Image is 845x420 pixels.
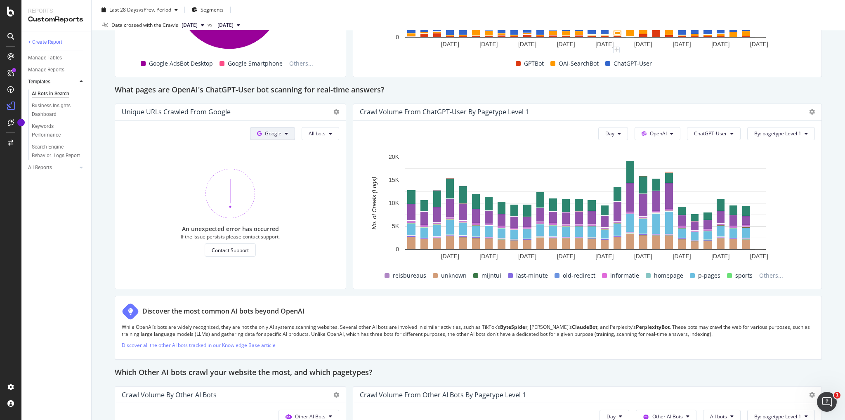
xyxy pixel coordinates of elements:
a: AI Bots in Search [32,90,85,98]
text: 10K [389,200,399,206]
a: + Create Report [28,38,85,47]
text: 15K [389,177,399,183]
text: [DATE] [441,253,459,260]
span: All bots [710,413,727,420]
span: informatie [610,271,639,281]
span: p-pages [698,271,720,281]
div: Crawl Volume from ChatGPT-User by pagetype Level 1DayOpenAIChatGPT-UserBy: pagetype Level 1A char... [353,104,822,289]
div: Crawl Volume by Other AI Bots [122,391,217,399]
button: Segments [188,3,227,17]
text: [DATE] [750,41,768,47]
span: ChatGPT-User [614,59,652,68]
div: Contact Support [212,247,249,254]
button: Google [250,127,295,140]
text: No. of Crawls (Logs) [371,177,378,230]
strong: ByteSpider [500,323,527,330]
button: [DATE] [178,20,208,30]
span: mijntui [482,271,501,281]
div: + Create Report [28,38,62,47]
div: Unique URLs Crawled from GoogleGoogleAll botsAn unexpected error has occurredIf the issue persist... [115,104,346,289]
text: [DATE] [518,253,536,260]
span: Other AI Bots [652,413,683,420]
div: An unexpected error has occurred [182,225,279,233]
span: Day [607,413,616,420]
div: Which Other AI bots crawl your website the most, and which pagetypes? [115,366,822,380]
span: By: pagetype Level 1 [754,413,801,420]
span: Others... [286,59,316,68]
text: [DATE] [634,253,652,260]
span: sports [735,271,753,281]
a: Search Engine Behavior: Logs Report [32,143,85,160]
text: [DATE] [557,41,575,47]
text: 20K [389,153,399,160]
span: ChatGPT-User [694,130,727,137]
div: Discover the most common AI bots beyond OpenAIWhile OpenAI’s bots are widely recognized, they are... [115,296,822,360]
strong: ClaudeBot [572,323,597,330]
span: Last 28 Days [109,6,139,13]
div: Manage Reports [28,66,64,74]
div: AI Bots in Search [32,90,69,98]
button: By: pagetype Level 1 [747,127,815,140]
text: [DATE] [479,253,498,260]
text: 0 [396,246,399,252]
div: Unique URLs Crawled from Google [122,108,231,116]
span: All bots [309,130,326,137]
div: Crawl Volume from Other AI Bots by pagetype Level 1 [360,391,526,399]
div: Discover the most common AI bots beyond OpenAI [142,307,304,316]
text: [DATE] [557,253,575,260]
img: 370bne1z.png [205,169,255,218]
button: All bots [302,127,339,140]
span: vs [208,21,214,28]
text: [DATE] [711,253,729,260]
span: By: pagetype Level 1 [754,130,801,137]
a: Discover all the other AI bots tracked in our Knowledge Base article [122,342,276,349]
span: vs Prev. Period [139,6,171,13]
div: If the issue persists please contact support. [181,233,280,240]
button: [DATE] [214,20,243,30]
text: [DATE] [518,41,536,47]
div: Crawl Volume from ChatGPT-User by pagetype Level 1 [360,108,529,116]
span: reisbureaus [393,271,426,281]
button: OpenAI [635,127,680,140]
svg: A chart. [360,153,811,269]
text: [DATE] [750,253,768,260]
span: OAI-SearchBot [559,59,599,68]
text: 0 [396,34,399,40]
span: 2025 Sep. 17th [182,21,198,29]
text: [DATE] [441,41,459,47]
span: homepage [654,271,683,281]
div: Reports [28,7,85,15]
div: Business Insights Dashboard [32,101,79,119]
span: GPTBot [524,59,544,68]
a: Templates [28,78,77,86]
iframe: Intercom live chat [817,392,837,412]
text: [DATE] [595,41,614,47]
div: CustomReports [28,15,85,24]
span: unknown [441,271,467,281]
div: What pages are OpenAI's ChatGPT-User bot scanning for real-time answers? [115,84,822,97]
div: All Reports [28,163,52,172]
span: Others... [756,271,786,281]
div: Manage Tables [28,54,62,62]
span: old-redirect [563,271,595,281]
a: All Reports [28,163,77,172]
button: Last 28 DaysvsPrev. Period [98,3,181,17]
a: Keywords Performance [32,122,85,139]
text: [DATE] [673,41,691,47]
span: Day [605,130,614,137]
span: Google Smartphone [228,59,283,68]
span: last-minute [516,271,548,281]
a: Business Insights Dashboard [32,101,85,119]
button: Contact Support [205,243,256,257]
text: [DATE] [673,253,691,260]
div: Tooltip anchor [17,119,25,126]
span: Google [265,130,281,137]
span: 1 [834,392,840,399]
text: [DATE] [479,41,498,47]
div: Search Engine Behavior: Logs Report [32,143,80,160]
span: Other AI Bots [295,413,326,420]
span: Google AdsBot Desktop [149,59,213,68]
text: [DATE] [634,41,652,47]
h2: Which Other AI bots crawl your website the most, and which pagetypes? [115,366,372,380]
